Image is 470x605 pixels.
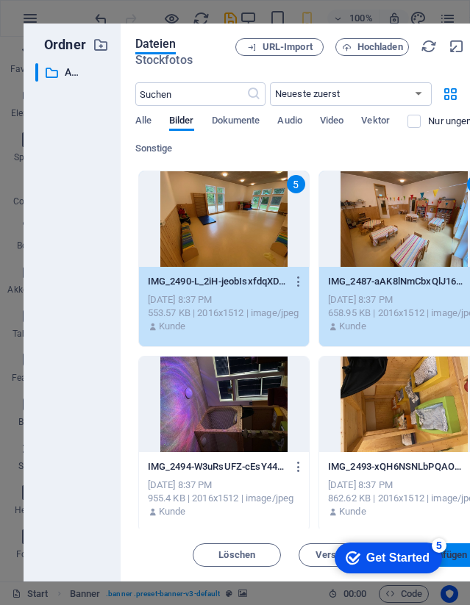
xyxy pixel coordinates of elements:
[235,38,324,56] button: URL-Import
[263,43,313,51] span: URL-Import
[65,64,82,81] p: Alle Dateien
[339,320,366,333] p: Kunde
[212,112,260,132] span: Dokumente
[335,38,409,56] button: Hochladen
[148,275,287,288] p: IMG_2490-L_2iH-jeobIsxfdqXDL2lw.jpg
[148,479,300,492] div: [DATE] 8:37 PM
[287,175,305,193] div: 5
[12,7,119,38] div: Get Started 5 items remaining, 0% complete
[135,112,152,132] span: Alle
[169,112,194,132] span: Bilder
[218,551,255,559] span: Löschen
[277,112,302,132] span: Audio
[159,320,186,333] p: Kunde
[430,551,468,559] span: Einfügen
[316,551,370,559] span: Verschieben
[148,293,300,307] div: [DATE] 8:37 PM
[361,112,390,132] span: Vektor
[328,460,467,473] p: IMG_2493-xQH6NSNLbPQAOOa5bpEukg.jpg
[193,543,281,567] button: Löschen
[135,82,246,106] input: Suchen
[148,492,300,505] div: 955.4 KB | 2016x1512 | image/jpeg
[159,505,186,518] p: Kunde
[43,16,107,29] div: Get Started
[320,112,343,132] span: Video
[148,460,287,473] p: IMG_2494-W3uRsUFZ-cEsY441gBol8A.jpg
[93,37,109,53] i: Neuen Ordner erstellen
[299,543,387,567] button: Verschieben
[109,3,124,18] div: 5
[328,275,467,288] p: IMG_2487-aAK8lNmCbxQlJ16borRbUQ.jpg
[35,35,86,54] p: Ordner
[339,505,366,518] p: Kunde
[135,35,177,53] span: Dateien
[35,63,38,82] div: ​
[135,140,173,160] span: Sonstige
[357,43,403,51] span: Hochladen
[135,51,193,69] span: Stockfotos
[148,307,300,320] div: 553.57 KB | 2016x1512 | image/jpeg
